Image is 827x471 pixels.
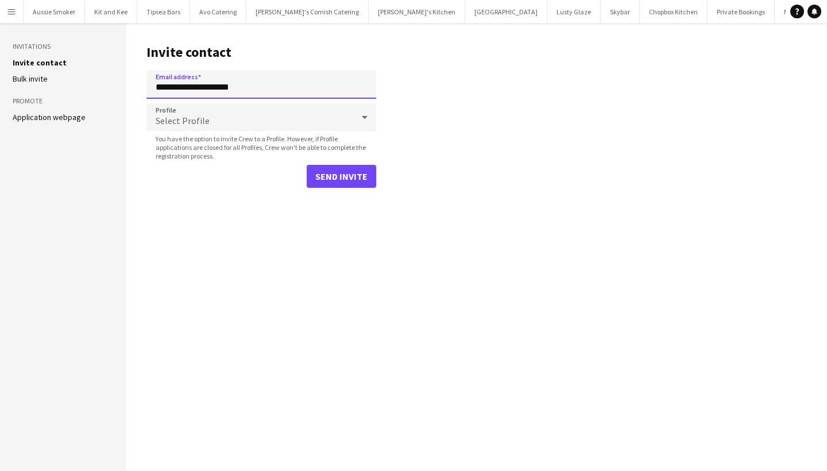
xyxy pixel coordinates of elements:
button: [PERSON_NAME]'s Kitchen [369,1,465,23]
button: Chopbox Kitchen [640,1,708,23]
a: Invite contact [13,57,67,68]
h3: Promote [13,96,114,106]
button: Tipsea Bars [137,1,190,23]
button: Send invite [307,165,376,188]
button: Lusty Glaze [547,1,601,23]
h3: Invitations [13,41,114,52]
button: Aussie Smoker [24,1,85,23]
a: Application webpage [13,112,86,122]
h1: Invite contact [146,44,376,61]
a: Bulk invite [13,74,48,84]
span: Select Profile [156,115,210,126]
button: [GEOGRAPHIC_DATA] [465,1,547,23]
button: Private Bookings [708,1,775,23]
button: Kit and Kee [85,1,137,23]
button: [PERSON_NAME]'s Cornish Catering [246,1,369,23]
button: Avo Catering [190,1,246,23]
button: Skybar [601,1,640,23]
span: You have the option to invite Crew to a Profile. However, if Profile applications are closed for ... [146,134,376,160]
